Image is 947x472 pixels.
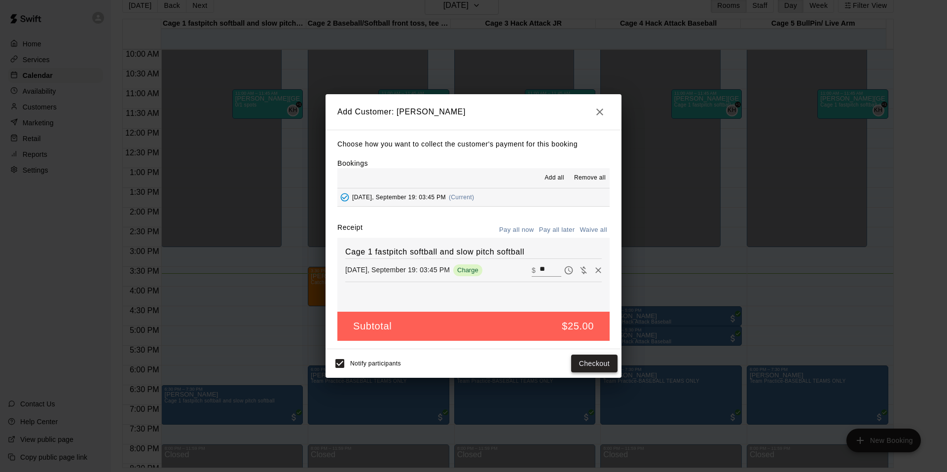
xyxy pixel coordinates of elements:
button: Pay all later [537,222,578,238]
span: Add all [545,173,564,183]
h5: Subtotal [353,320,392,333]
span: Waive payment [576,265,591,274]
button: Add all [539,170,570,186]
label: Bookings [337,159,368,167]
span: [DATE], September 19: 03:45 PM [352,194,446,201]
button: Remove all [570,170,610,186]
span: Remove all [574,173,606,183]
button: Checkout [571,355,618,373]
h2: Add Customer: [PERSON_NAME] [326,94,621,130]
span: Pay later [561,265,576,274]
button: Added - Collect Payment[DATE], September 19: 03:45 PM(Current) [337,188,610,207]
h6: Cage 1 fastpitch softball and slow pitch softball [345,246,602,258]
span: (Current) [449,194,474,201]
p: $ [532,265,536,275]
button: Remove [591,263,606,278]
button: Added - Collect Payment [337,190,352,205]
p: [DATE], September 19: 03:45 PM [345,265,450,275]
button: Waive all [577,222,610,238]
h5: $25.00 [562,320,594,333]
button: Pay all now [497,222,537,238]
p: Choose how you want to collect the customer's payment for this booking [337,138,610,150]
label: Receipt [337,222,363,238]
span: Charge [453,266,482,274]
span: Notify participants [350,360,401,367]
